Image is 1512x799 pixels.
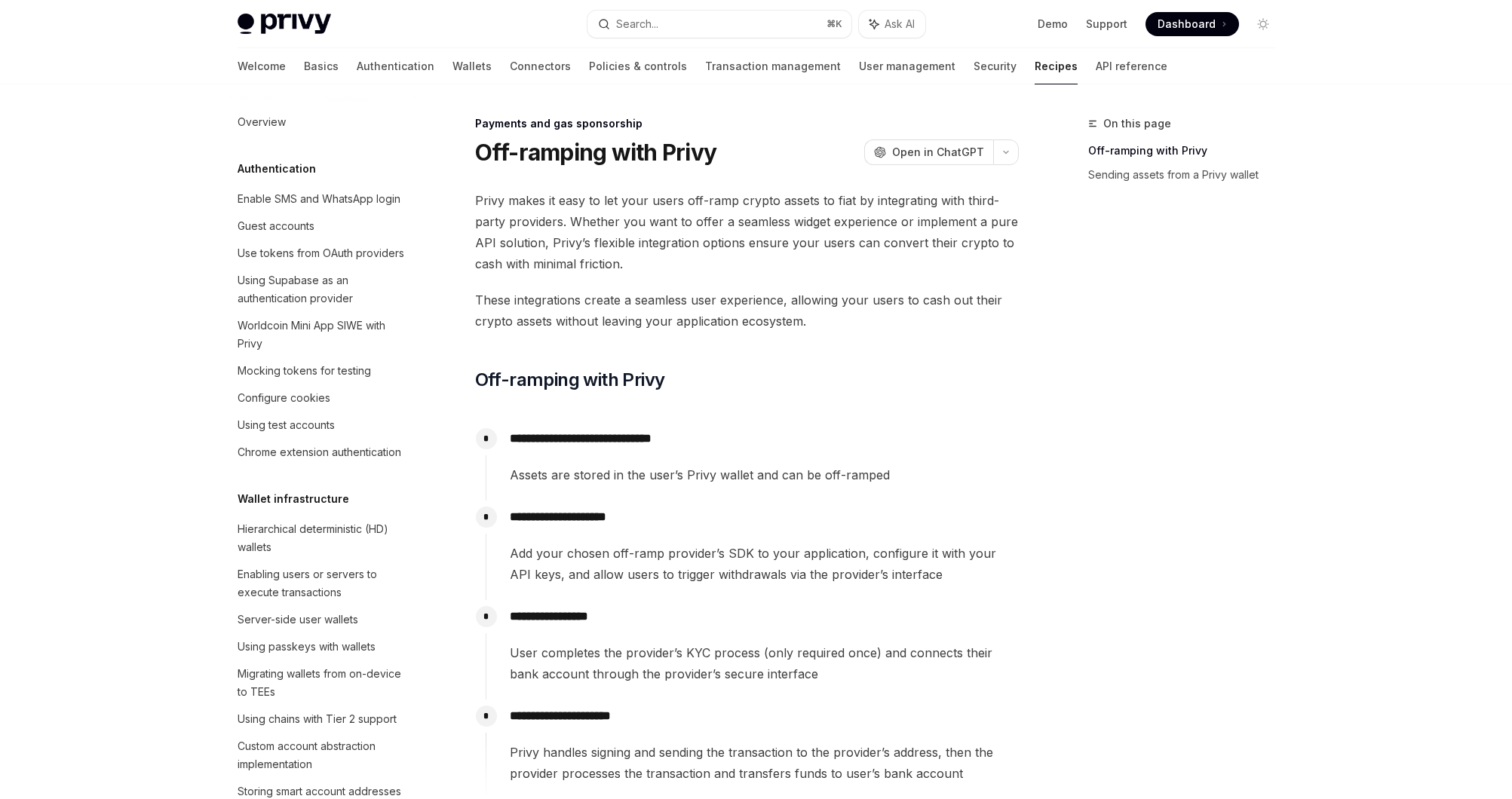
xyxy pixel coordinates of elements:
[859,11,925,38] button: Ask AI
[238,611,358,629] div: Server-side user wallets
[304,48,339,84] a: Basics
[1038,17,1068,32] a: Demo
[1103,115,1171,133] span: On this page
[238,443,401,461] div: Chrome extension authentication
[510,742,1018,784] span: Privy handles signing and sending the transaction to the provider’s address, then the provider pr...
[238,190,400,208] div: Enable SMS and WhatsApp login
[225,267,419,312] a: Using Supabase as an authentication provider
[452,48,492,84] a: Wallets
[225,660,419,706] a: Migrating wallets from on-device to TEEs
[475,139,717,166] h1: Off-ramping with Privy
[225,357,419,384] a: Mocking tokens for testing
[238,416,335,434] div: Using test accounts
[475,190,1019,274] span: Privy makes it easy to let your users off-ramp crypto assets to fiat by integrating with third-pa...
[510,642,1018,684] span: User completes the provider’s KYC process (only required once) and connects their bank account th...
[238,113,286,131] div: Overview
[225,213,419,240] a: Guest accounts
[225,561,419,606] a: Enabling users or servers to execute transactions
[225,516,419,561] a: Hierarchical deterministic (HD) wallets
[705,48,841,84] a: Transaction management
[238,317,409,353] div: Worldcoin Mini App SIWE with Privy
[974,48,1017,84] a: Security
[225,384,419,412] a: Configure cookies
[1035,48,1078,84] a: Recipes
[1086,17,1127,32] a: Support
[475,368,665,392] span: Off-ramping with Privy
[859,48,955,84] a: User management
[238,520,409,556] div: Hierarchical deterministic (HD) wallets
[238,160,316,178] h5: Authentication
[1146,12,1239,36] a: Dashboard
[238,737,409,773] div: Custom account abstraction implementation
[357,48,434,84] a: Authentication
[1096,48,1167,84] a: API reference
[225,733,419,778] a: Custom account abstraction implementation
[238,490,349,508] h5: Wallet infrastructure
[616,15,658,33] div: Search...
[238,638,376,656] div: Using passkeys with wallets
[238,665,409,701] div: Migrating wallets from on-device to TEEs
[225,109,419,136] a: Overview
[225,439,419,466] a: Chrome extension authentication
[238,217,314,235] div: Guest accounts
[827,18,842,30] span: ⌘ K
[885,17,915,32] span: Ask AI
[1158,17,1216,32] span: Dashboard
[238,48,286,84] a: Welcome
[510,48,571,84] a: Connectors
[238,362,371,380] div: Mocking tokens for testing
[1251,12,1275,36] button: Toggle dark mode
[589,48,687,84] a: Policies & controls
[225,633,419,660] a: Using passkeys with wallets
[475,116,1019,131] div: Payments and gas sponsorship
[864,139,993,165] button: Open in ChatGPT
[238,244,404,262] div: Use tokens from OAuth providers
[225,606,419,633] a: Server-side user wallets
[225,185,419,213] a: Enable SMS and WhatsApp login
[238,14,331,35] img: light logo
[510,543,1018,585] span: Add your chosen off-ramp provider’s SDK to your application, configure it with your API keys, and...
[510,464,1018,485] span: Assets are stored in the user’s Privy wallet and can be off-ramped
[475,289,1019,332] span: These integrations create a seamless user experience, allowing your users to cash out their crypt...
[238,271,409,308] div: Using Supabase as an authentication provider
[1088,139,1287,163] a: Off-ramping with Privy
[225,706,419,733] a: Using chains with Tier 2 support
[225,312,419,357] a: Worldcoin Mini App SIWE with Privy
[225,412,419,439] a: Using test accounts
[892,145,984,160] span: Open in ChatGPT
[238,389,330,407] div: Configure cookies
[1088,163,1287,187] a: Sending assets from a Privy wallet
[225,240,419,267] a: Use tokens from OAuth providers
[238,710,397,728] div: Using chains with Tier 2 support
[238,565,409,602] div: Enabling users or servers to execute transactions
[587,11,851,38] button: Search...⌘K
